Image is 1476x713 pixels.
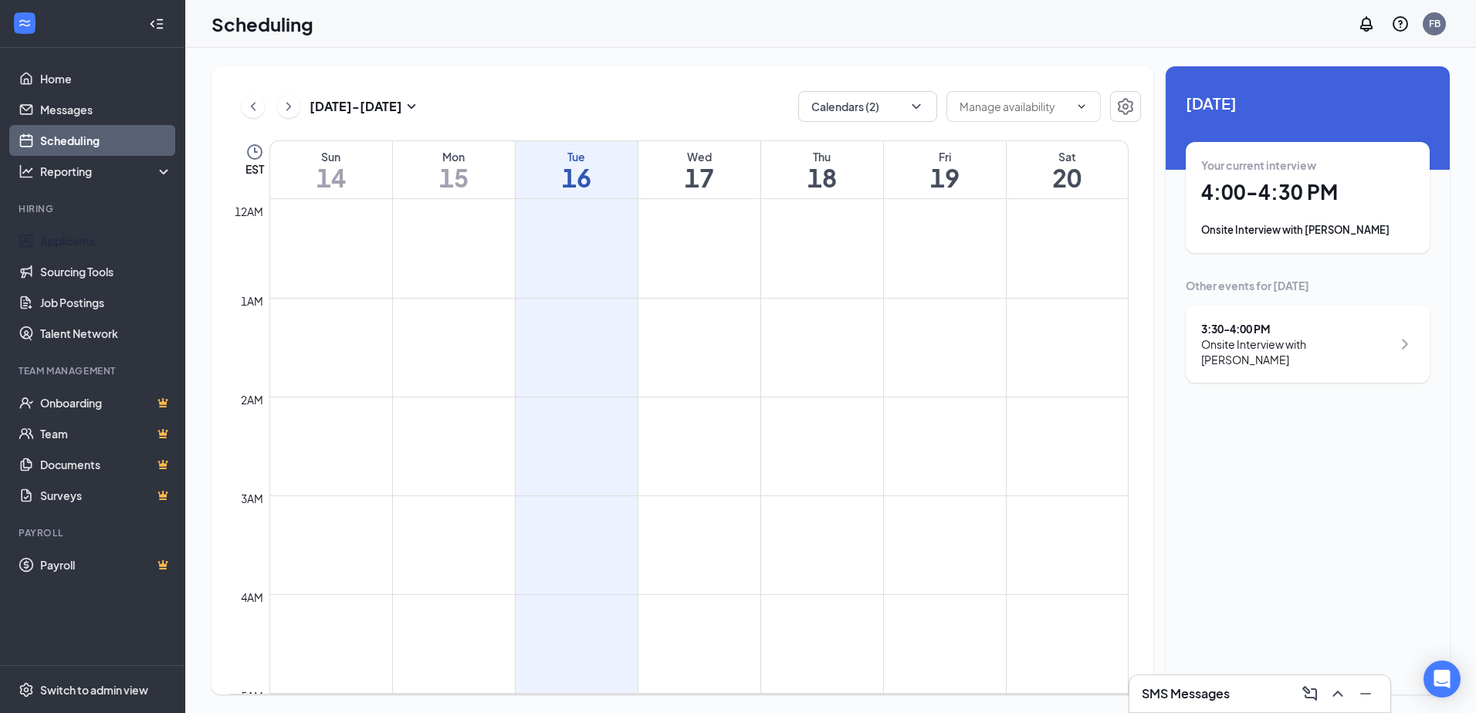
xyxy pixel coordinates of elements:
[1396,335,1414,353] svg: ChevronRight
[238,589,266,606] div: 4am
[1356,684,1375,703] svg: Minimize
[281,97,296,116] svg: ChevronRight
[884,141,1006,198] a: September 19, 2025
[1424,661,1461,698] div: Open Intercom Messenger
[238,391,266,408] div: 2am
[1201,222,1414,238] div: Onsite Interview with [PERSON_NAME]
[761,149,883,164] div: Thu
[393,164,515,191] h1: 15
[277,95,300,118] button: ChevronRight
[516,149,638,164] div: Tue
[40,318,172,349] a: Talent Network
[40,387,172,418] a: OnboardingCrown
[884,149,1006,164] div: Fri
[516,164,638,191] h1: 16
[1186,278,1430,293] div: Other events for [DATE]
[40,480,172,511] a: SurveysCrown
[40,63,172,94] a: Home
[1353,681,1378,706] button: Minimize
[1116,97,1135,116] svg: Settings
[19,682,34,698] svg: Settings
[1007,149,1129,164] div: Sat
[1301,684,1319,703] svg: ComposeMessage
[1298,681,1322,706] button: ComposeMessage
[40,164,173,179] div: Reporting
[40,256,172,287] a: Sourcing Tools
[40,287,172,318] a: Job Postings
[310,98,402,115] h3: [DATE] - [DATE]
[1429,17,1440,30] div: FB
[393,149,515,164] div: Mon
[245,143,264,161] svg: Clock
[238,292,266,309] div: 1am
[1075,100,1088,113] svg: ChevronDown
[232,203,266,220] div: 12am
[1329,684,1347,703] svg: ChevronUp
[798,91,937,122] button: Calendars (2)ChevronDown
[884,164,1006,191] h1: 19
[1186,91,1430,115] span: [DATE]
[1110,91,1141,122] button: Settings
[402,97,421,116] svg: SmallChevronDown
[19,526,169,539] div: Payroll
[19,202,169,215] div: Hiring
[212,11,313,37] h1: Scheduling
[270,141,392,198] a: September 14, 2025
[40,418,172,449] a: TeamCrown
[761,141,883,198] a: September 18, 2025
[270,149,392,164] div: Sun
[40,94,172,125] a: Messages
[1391,15,1410,33] svg: QuestionInfo
[1325,681,1350,706] button: ChevronUp
[960,98,1069,115] input: Manage availability
[270,164,392,191] h1: 14
[245,97,261,116] svg: ChevronLeft
[393,141,515,198] a: September 15, 2025
[1201,336,1392,367] div: Onsite Interview with [PERSON_NAME]
[1201,179,1414,205] h1: 4:00 - 4:30 PM
[40,682,148,698] div: Switch to admin view
[909,99,924,114] svg: ChevronDown
[1007,141,1129,198] a: September 20, 2025
[1201,157,1414,173] div: Your current interview
[40,449,172,480] a: DocumentsCrown
[17,15,32,31] svg: WorkstreamLogo
[238,688,266,705] div: 5am
[238,490,266,507] div: 3am
[149,16,164,32] svg: Collapse
[1201,321,1392,336] div: 3:30 - 4:00 PM
[19,364,169,377] div: Team Management
[638,164,760,191] h1: 17
[1007,164,1129,191] h1: 20
[761,164,883,191] h1: 18
[1142,685,1230,702] h3: SMS Messages
[40,225,172,256] a: Applicants
[40,549,172,580] a: PayrollCrown
[638,149,760,164] div: Wed
[19,164,34,179] svg: Analysis
[242,95,265,118] button: ChevronLeft
[638,141,760,198] a: September 17, 2025
[40,125,172,156] a: Scheduling
[516,141,638,198] a: September 16, 2025
[245,161,264,177] span: EST
[1357,15,1376,33] svg: Notifications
